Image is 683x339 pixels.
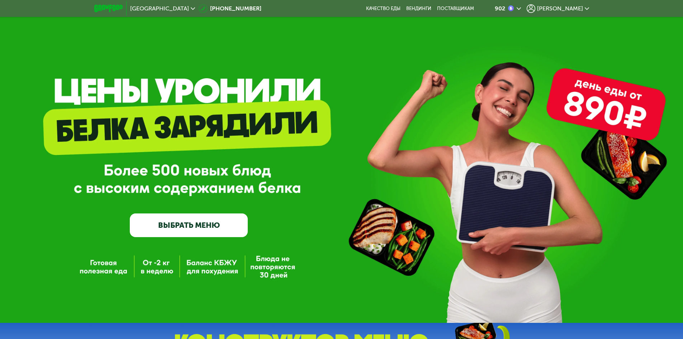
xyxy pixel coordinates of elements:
[437,6,474,11] div: поставщикам
[495,6,505,11] div: 902
[406,6,431,11] a: Вендинги
[130,213,248,237] a: ВЫБРАТЬ МЕНЮ
[537,6,583,11] span: [PERSON_NAME]
[130,6,189,11] span: [GEOGRAPHIC_DATA]
[366,6,400,11] a: Качество еды
[199,4,261,13] a: [PHONE_NUMBER]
